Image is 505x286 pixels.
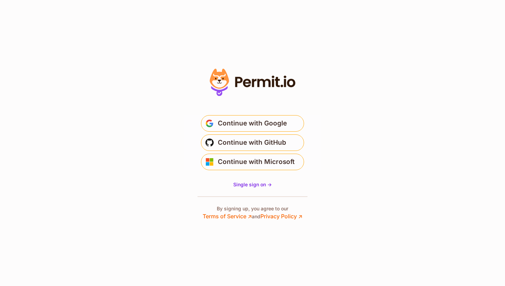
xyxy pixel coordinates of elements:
[218,118,287,129] span: Continue with Google
[218,156,295,167] span: Continue with Microsoft
[203,213,252,220] a: Terms of Service ↗
[233,181,272,187] span: Single sign on ->
[233,181,272,188] a: Single sign on ->
[201,115,304,132] button: Continue with Google
[201,154,304,170] button: Continue with Microsoft
[260,213,302,220] a: Privacy Policy ↗
[218,137,286,148] span: Continue with GitHub
[201,134,304,151] button: Continue with GitHub
[203,205,302,220] p: By signing up, you agree to our and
